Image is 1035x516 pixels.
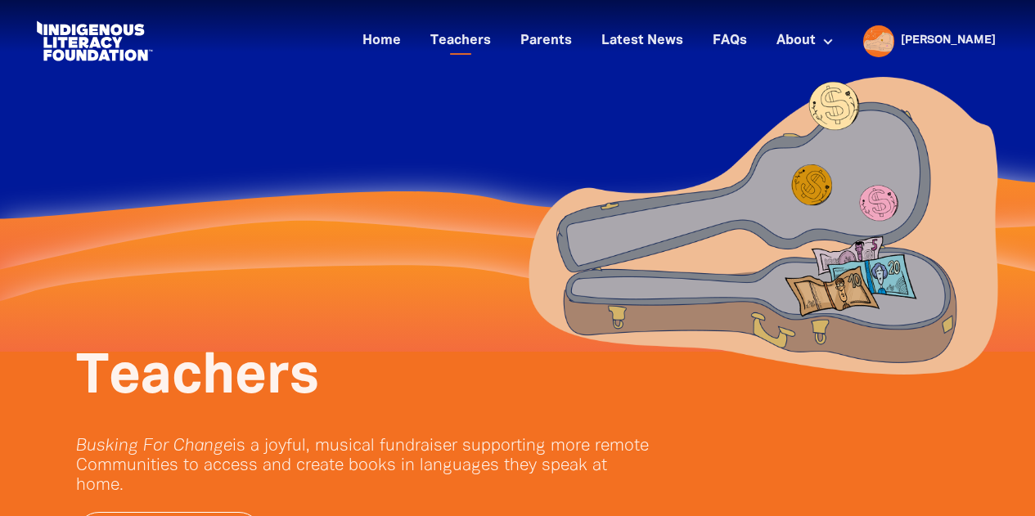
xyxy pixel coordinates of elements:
[76,438,232,454] em: Busking For Change
[353,28,411,55] a: Home
[76,437,649,496] p: is a joyful, musical fundraiser supporting more remote Communities to access and create books in ...
[703,28,757,55] a: FAQs
[901,35,996,47] a: [PERSON_NAME]
[767,28,844,55] a: About
[76,352,319,403] span: Teachers
[511,28,582,55] a: Parents
[592,28,693,55] a: Latest News
[421,28,501,55] a: Teachers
